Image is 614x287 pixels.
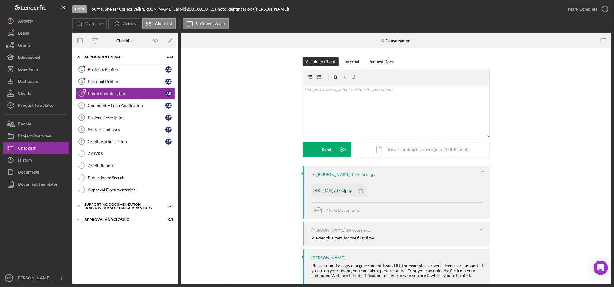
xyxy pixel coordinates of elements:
div: Project Description [88,115,165,120]
button: Document Templates [3,178,69,190]
button: Send [303,142,351,157]
button: Long-Term [3,63,69,75]
label: Activity [123,21,136,26]
div: CAIVRS [88,151,175,156]
div: Credit Report [88,163,175,168]
div: A E [165,79,172,85]
div: 0 / 11 [162,55,173,59]
a: 2Personal ProfileAE [75,76,175,88]
button: Checklist [142,18,176,29]
time: 2025-08-22 01:12 [346,228,370,233]
time: 2025-08-22 01:13 [351,172,376,177]
label: Overview [85,21,103,26]
div: $250,000.00 [184,7,209,11]
div: [PERSON_NAME] [15,272,54,285]
label: 3. Conversation [196,21,225,26]
div: A E [165,103,172,109]
button: Product Templates [3,99,69,111]
a: 5Project DescriptionAE [75,112,175,124]
button: Overview [72,18,107,29]
button: Request Docs [366,57,397,66]
a: Public Index Search [75,172,175,184]
div: Mark Complete [568,3,597,15]
div: 3. Conversation [381,38,411,43]
a: 1Business ProfileAE [75,63,175,76]
div: A E [165,115,172,121]
button: Move Documents [312,203,366,218]
div: 0 / 8 [162,218,173,221]
div: Send [322,142,331,157]
button: Project Overview [3,130,69,142]
div: Public Index Search [88,175,175,180]
button: Educational [3,51,69,63]
a: 4Community Loan ApplicationAE [75,100,175,112]
div: Documents [18,166,39,180]
a: Credit Report [75,160,175,172]
div: Checklist [116,38,134,43]
div: [PERSON_NAME] [317,172,351,177]
div: Checklist [18,142,36,156]
button: Documents [3,166,69,178]
tspan: 1 [81,67,83,71]
tspan: 2 [81,79,83,83]
div: People [18,118,31,131]
div: [PERSON_NAME] Early | [139,7,184,11]
div: Credit Authorization [88,139,165,144]
div: Activity [18,15,33,29]
a: Loans [3,27,69,39]
div: Open [72,5,87,13]
div: Dashboard [18,75,39,89]
div: [PERSON_NAME] [312,255,345,260]
div: Viewed this item for the first time. [312,236,375,240]
tspan: 6 [81,128,83,131]
div: Long-Term [18,63,38,77]
div: A E [165,91,172,97]
button: Grants [3,39,69,51]
a: 6Sources and UsesAE [75,124,175,136]
div: [PERSON_NAME] [312,228,345,233]
div: A E [165,127,172,133]
a: 3Photo IdentificationAE [75,88,175,100]
div: Please submit a copy of a government-issued ID, for example a driver's license or passport. If yo... [312,263,483,278]
div: Sources and Uses [88,127,165,132]
div: Loans [18,27,29,41]
div: Clients [18,87,31,101]
span: Move Documents [327,208,360,213]
div: Product Templates [18,99,53,113]
div: Internal [345,57,360,66]
div: Approval Documentation [88,187,175,192]
a: CAIVRS [75,148,175,160]
div: Application Phase [84,55,158,59]
div: Visible to Client [306,57,336,66]
button: Activity [3,15,69,27]
b: Surf & Shelter Collective [92,6,138,11]
div: A E [165,66,172,73]
div: Open Intercom Messenger [594,261,608,275]
button: Clients [3,87,69,99]
div: History [18,154,32,168]
button: Mark Complete [562,3,611,15]
button: People [3,118,69,130]
button: Checklist [3,142,69,154]
div: Project Overview [18,130,51,143]
div: Grants [18,39,31,53]
button: Visible to Client [303,57,339,66]
button: History [3,154,69,166]
button: KD[PERSON_NAME] [3,272,69,284]
div: Business Profile [88,67,165,72]
tspan: 4 [81,104,83,107]
div: Community Loan Application [88,103,165,108]
button: IMG_7474.jpeg [312,184,367,196]
div: A E [165,139,172,145]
